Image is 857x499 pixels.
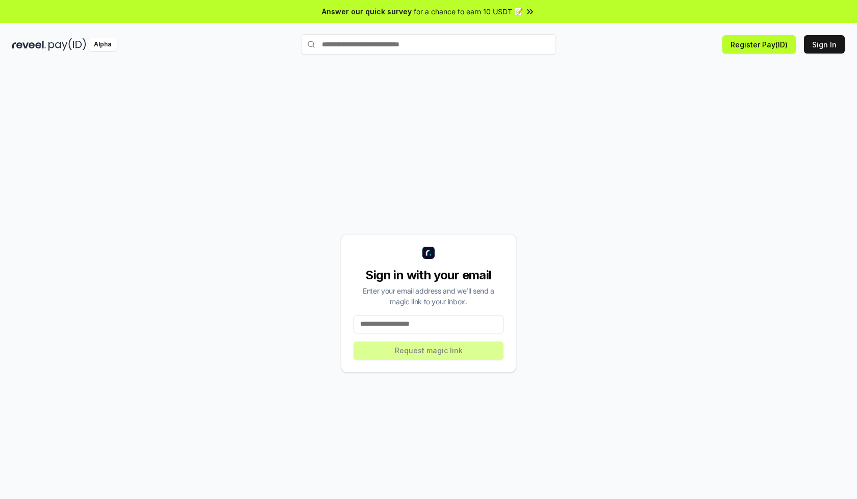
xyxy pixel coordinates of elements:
span: for a chance to earn 10 USDT 📝 [414,6,523,17]
div: Alpha [88,38,117,51]
img: pay_id [48,38,86,51]
button: Sign In [804,35,845,54]
img: logo_small [422,247,435,259]
span: Answer our quick survey [322,6,412,17]
div: Enter your email address and we’ll send a magic link to your inbox. [354,285,503,307]
button: Register Pay(ID) [722,35,796,54]
div: Sign in with your email [354,267,503,283]
img: reveel_dark [12,38,46,51]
